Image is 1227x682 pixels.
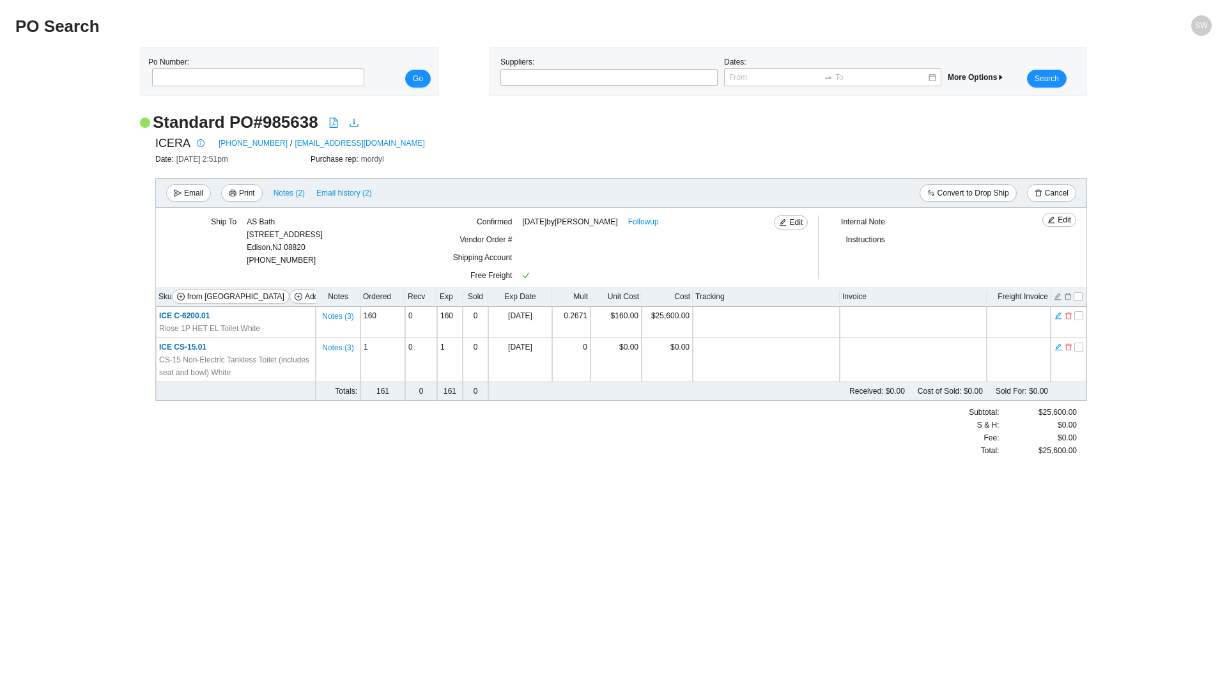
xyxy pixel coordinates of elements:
[194,139,208,147] span: info-circle
[996,387,1027,396] span: Sold For:
[463,307,488,338] td: 0
[437,307,463,338] td: 160
[190,134,208,152] button: info-circle
[437,287,463,307] th: Exp
[497,56,721,88] div: Suppliers:
[328,118,339,130] a: file-pdf
[693,287,840,307] th: Tracking
[405,307,437,338] td: 0
[977,419,999,431] span: S & H:
[174,189,181,198] span: send
[841,217,885,226] span: Internal Note
[981,444,999,457] span: Total:
[774,215,808,229] button: editEdit
[289,290,344,304] button: plus-circleAdd Items
[1042,213,1076,227] button: editEdit
[405,70,431,88] button: Go
[360,307,405,338] td: 160
[221,184,263,202] button: printerPrint
[1035,189,1042,198] span: delete
[322,341,353,354] span: Notes ( 3 )
[360,287,405,307] th: Ordered
[824,73,833,82] span: swap-right
[849,387,883,396] span: Received:
[322,310,353,323] span: Notes ( 3 )
[405,382,437,401] td: 0
[999,419,1077,431] div: $0.00
[187,290,284,303] span: from [GEOGRAPHIC_DATA]
[918,387,962,396] span: Cost of Sold:
[290,137,292,150] span: /
[969,406,999,419] span: Subtotal:
[176,155,228,164] span: [DATE] 2:51pm
[997,74,1005,81] span: caret-right
[824,73,833,82] span: to
[247,215,323,254] div: AS Bath [STREET_ADDRESS] Edison , NJ 08820
[360,382,405,401] td: 161
[642,307,693,338] td: $25,600.00
[335,387,357,396] span: Totals:
[1027,70,1067,88] button: Search
[15,15,913,38] h2: PO Search
[477,217,512,226] span: Confirmed
[927,189,935,198] span: swap
[316,187,372,199] span: Email history (2)
[938,187,1009,199] span: Convert to Drop Ship
[1027,184,1076,202] button: deleteCancel
[628,215,659,228] a: Followup
[349,118,359,130] a: download
[437,382,463,401] td: 161
[361,155,384,164] span: mordyl
[405,338,437,382] td: 0
[155,134,190,153] span: ICERA
[463,382,488,401] td: 0
[316,184,373,202] button: Email history (2)
[522,215,617,228] span: [DATE] by [PERSON_NAME]
[1195,15,1207,36] span: SW
[789,216,803,229] span: Edit
[522,272,530,279] span: check
[488,307,552,338] td: [DATE]
[590,338,642,382] td: $0.00
[177,293,185,302] span: plus-circle
[172,290,289,304] button: plus-circlefrom [GEOGRAPHIC_DATA]
[1035,72,1059,85] span: Search
[1053,291,1062,300] button: edit
[159,311,210,320] span: ICE C-6200.01
[247,215,323,267] div: [PHONE_NUMBER]
[159,353,313,379] span: CS-15 Non-Electric Tankless Toilet (includes seat and bowl) White
[552,287,590,307] th: Mult
[1054,310,1063,319] button: edit
[463,287,488,307] th: Sold
[274,187,305,199] span: Notes ( 2 )
[229,189,236,198] span: printer
[211,217,236,226] span: Ship To
[721,56,945,88] div: Dates:
[590,287,642,307] th: Unit Cost
[470,271,512,280] span: Free Freight
[642,338,693,382] td: $0.00
[1064,310,1073,319] button: delete
[984,431,999,444] span: Fee :
[488,338,552,382] td: [DATE]
[1047,216,1055,225] span: edit
[1065,343,1072,352] span: delete
[158,290,313,304] div: Sku
[729,71,821,84] input: From
[1054,341,1063,350] button: edit
[552,338,590,382] td: 0
[349,118,359,128] span: download
[148,56,360,88] div: Po Number:
[360,338,405,382] td: 1
[488,287,552,307] th: Exp Date
[845,235,884,244] span: Instructions
[295,293,302,302] span: plus-circle
[295,137,424,150] a: [EMAIL_ADDRESS][DOMAIN_NAME]
[219,137,288,150] a: [PHONE_NUMBER]
[159,343,206,352] span: ICE CS-15.01
[1054,343,1062,352] span: edit
[1045,187,1069,199] span: Cancel
[1063,291,1072,300] button: delete
[463,338,488,382] td: 0
[920,184,1017,202] button: swapConvert to Drop Ship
